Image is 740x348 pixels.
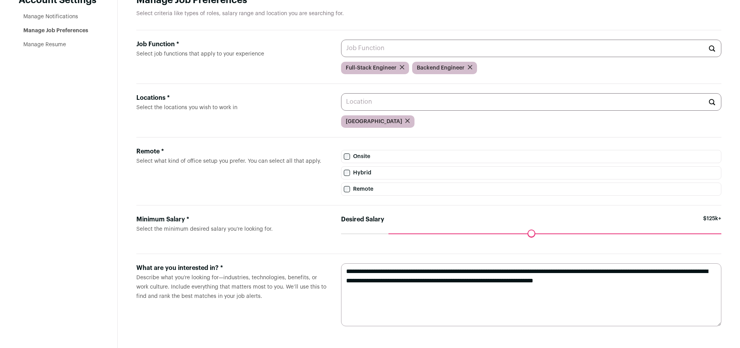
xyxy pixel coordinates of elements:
span: Select the locations you wish to work in [136,105,237,110]
label: Hybrid [341,166,721,179]
a: Manage Job Preferences [23,28,88,33]
label: Onsite [341,150,721,163]
div: Job Function * [136,40,329,49]
span: Backend Engineer [417,64,465,72]
div: Locations * [136,93,329,103]
input: Job Function [341,40,721,57]
label: Remote [341,183,721,196]
input: Location [341,93,721,111]
div: What are you interested in? * [136,263,329,273]
span: Select job functions that apply to your experience [136,51,264,57]
a: Manage Notifications [23,14,78,19]
span: Describe what you’re looking for—industries, technologies, benefits, or work culture. Include eve... [136,275,326,299]
span: Select the minimum desired salary you’re looking for. [136,226,273,232]
input: Hybrid [344,170,350,176]
label: Desired Salary [341,215,384,224]
input: Onsite [344,153,350,160]
span: [GEOGRAPHIC_DATA] [346,118,402,125]
span: Full-Stack Engineer [346,64,397,72]
div: Remote * [136,147,329,156]
span: $125k+ [703,215,721,233]
input: Remote [344,186,350,192]
p: Select criteria like types of roles, salary range and location you are searching for. [136,10,721,17]
a: Manage Resume [23,42,66,47]
div: Minimum Salary * [136,215,329,224]
span: Select what kind of office setup you prefer. You can select all that apply. [136,158,321,164]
